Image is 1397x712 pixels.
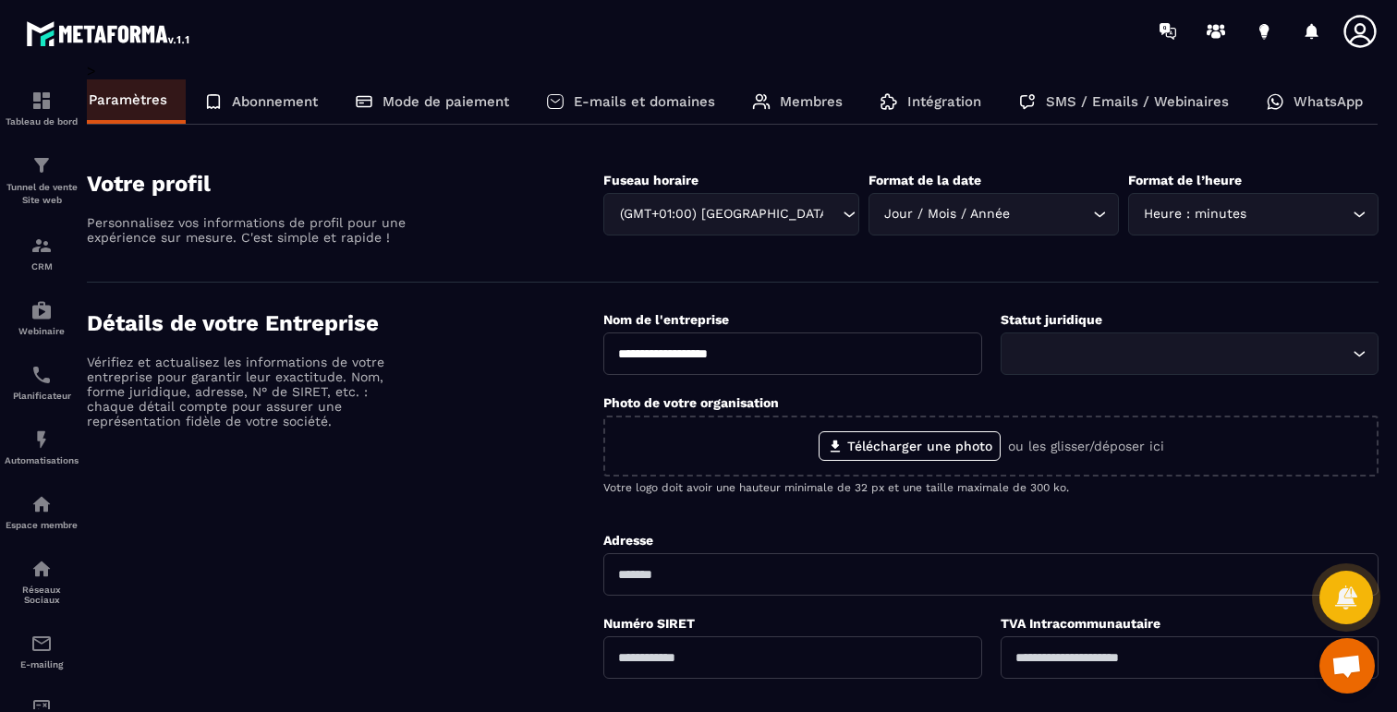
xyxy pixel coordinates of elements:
label: Adresse [603,533,653,548]
a: formationformationCRM [5,221,79,285]
p: Personnalisez vos informations de profil pour une expérience sur mesure. C'est simple et rapide ! [87,215,410,245]
img: automations [30,299,53,321]
label: TVA Intracommunautaire [1001,616,1160,631]
p: WhatsApp [1294,93,1363,110]
div: Ouvrir le chat [1319,638,1375,694]
img: automations [30,493,53,515]
div: Search for option [1001,332,1379,375]
label: Télécharger une photo [819,431,1001,461]
span: Jour / Mois / Année [881,204,1014,224]
a: social-networksocial-networkRéseaux Sociaux [5,544,79,619]
p: ou les glisser/déposer ici [1008,439,1164,453]
span: (GMT+01:00) [GEOGRAPHIC_DATA] [615,204,824,224]
p: Tunnel de vente Site web [5,181,79,207]
p: Espace membre [5,520,79,530]
p: Intégration [907,93,981,110]
img: logo [26,17,192,50]
p: Abonnement [232,93,318,110]
span: Heure : minutes [1140,204,1251,224]
p: Automatisations [5,455,79,465]
p: SMS / Emails / Webinaires [1046,93,1229,110]
p: E-mails et domaines [574,93,715,110]
p: CRM [5,261,79,272]
img: formation [30,90,53,112]
a: emailemailE-mailing [5,619,79,683]
input: Search for option [824,204,838,224]
div: Search for option [1128,193,1379,235]
img: automations [30,428,53,451]
div: Search for option [603,193,859,235]
a: automationsautomationsEspace membre [5,479,79,544]
a: formationformationTunnel de vente Site web [5,140,79,221]
label: Fuseau horaire [603,173,698,187]
p: Vérifiez et actualisez les informations de votre entreprise pour garantir leur exactitude. Nom, f... [87,355,410,428]
img: scheduler [30,364,53,386]
img: formation [30,154,53,176]
a: automationsautomationsWebinaire [5,285,79,350]
p: Tableau de bord [5,116,79,127]
p: Planificateur [5,391,79,401]
a: schedulerschedulerPlanificateur [5,350,79,415]
label: Format de l’heure [1128,173,1242,187]
label: Nom de l'entreprise [603,312,729,327]
h4: Détails de votre Entreprise [87,310,603,336]
img: formation [30,235,53,257]
label: Statut juridique [1001,312,1102,327]
label: Numéro SIRET [603,616,695,631]
label: Format de la date [869,173,981,187]
p: Mode de paiement [383,93,509,110]
div: Search for option [869,193,1119,235]
img: email [30,633,53,655]
h4: Votre profil [87,171,603,197]
input: Search for option [1251,204,1348,224]
p: Réseaux Sociaux [5,585,79,605]
input: Search for option [1014,204,1088,224]
a: formationformationTableau de bord [5,76,79,140]
p: Webinaire [5,326,79,336]
p: Paramètres [89,91,167,108]
p: Membres [780,93,843,110]
p: E-mailing [5,659,79,670]
img: social-network [30,558,53,580]
p: Votre logo doit avoir une hauteur minimale de 32 px et une taille maximale de 300 ko. [603,481,1379,494]
input: Search for option [1013,344,1348,364]
a: automationsautomationsAutomatisations [5,415,79,479]
label: Photo de votre organisation [603,395,779,410]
